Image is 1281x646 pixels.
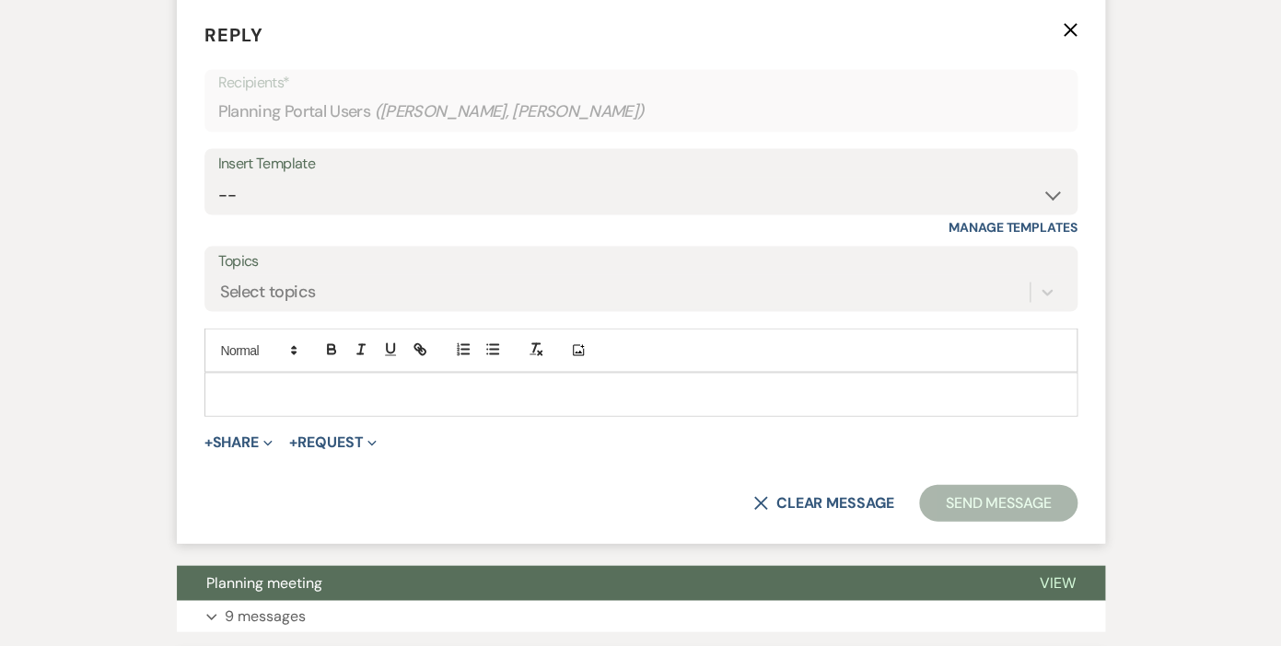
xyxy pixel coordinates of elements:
span: + [289,434,297,449]
span: View [1040,572,1076,592]
button: Request [289,434,377,449]
p: Recipients* [218,71,1064,95]
a: Manage Templates [949,218,1077,235]
p: 9 messages [225,604,306,628]
button: Send Message [919,484,1077,521]
button: View [1010,565,1105,600]
span: Planning meeting [206,572,322,592]
span: ( [PERSON_NAME], [PERSON_NAME] ) [374,99,645,124]
span: + [204,434,213,449]
div: Insert Template [218,150,1064,177]
button: Planning meeting [177,565,1010,600]
div: Select topics [220,279,316,304]
label: Topics [218,248,1064,274]
div: Planning Portal Users [218,94,1064,130]
button: Share [204,434,274,449]
button: Clear message [753,495,893,510]
button: 9 messages [177,600,1105,631]
span: Reply [204,23,263,47]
